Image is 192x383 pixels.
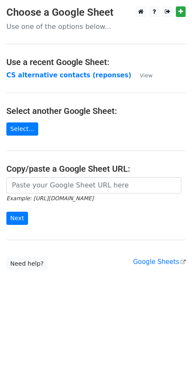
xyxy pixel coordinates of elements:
[150,342,192,383] iframe: Chat Widget
[131,71,152,79] a: View
[6,122,38,136] a: Select...
[6,22,186,31] p: Use one of the options below...
[6,6,186,19] h3: Choose a Google Sheet
[6,164,186,174] h4: Copy/paste a Google Sheet URL:
[140,72,152,79] small: View
[6,177,181,193] input: Paste your Google Sheet URL here
[6,257,48,270] a: Need help?
[6,71,131,79] a: CS alternative contacts (reponses)
[6,106,186,116] h4: Select another Google Sheet:
[6,195,93,201] small: Example: [URL][DOMAIN_NAME]
[6,57,186,67] h4: Use a recent Google Sheet:
[133,258,186,266] a: Google Sheets
[6,212,28,225] input: Next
